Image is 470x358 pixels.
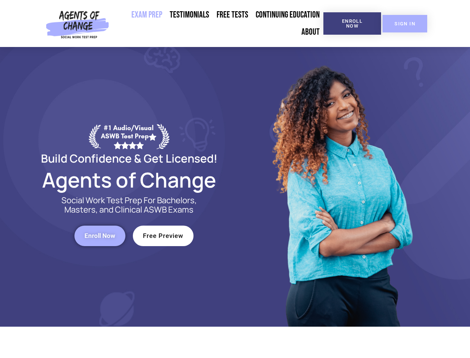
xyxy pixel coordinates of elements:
[112,6,323,41] nav: Menu
[84,233,115,239] span: Enroll Now
[394,21,415,26] span: SIGN IN
[213,6,252,23] a: Free Tests
[101,124,157,149] div: #1 Audio/Visual ASWB Test Prep
[74,226,125,246] a: Enroll Now
[252,6,323,23] a: Continuing Education
[298,23,323,41] a: About
[323,12,381,35] a: Enroll Now
[23,171,235,188] h2: Agents of Change
[267,47,416,327] img: Website Image 1 (1)
[133,226,194,246] a: Free Preview
[166,6,213,23] a: Testimonials
[23,153,235,164] h2: Build Confidence & Get Licensed!
[143,233,183,239] span: Free Preview
[335,19,369,28] span: Enroll Now
[128,6,166,23] a: Exam Prep
[53,196,205,214] p: Social Work Test Prep For Bachelors, Masters, and Clinical ASWB Exams
[383,15,427,32] a: SIGN IN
